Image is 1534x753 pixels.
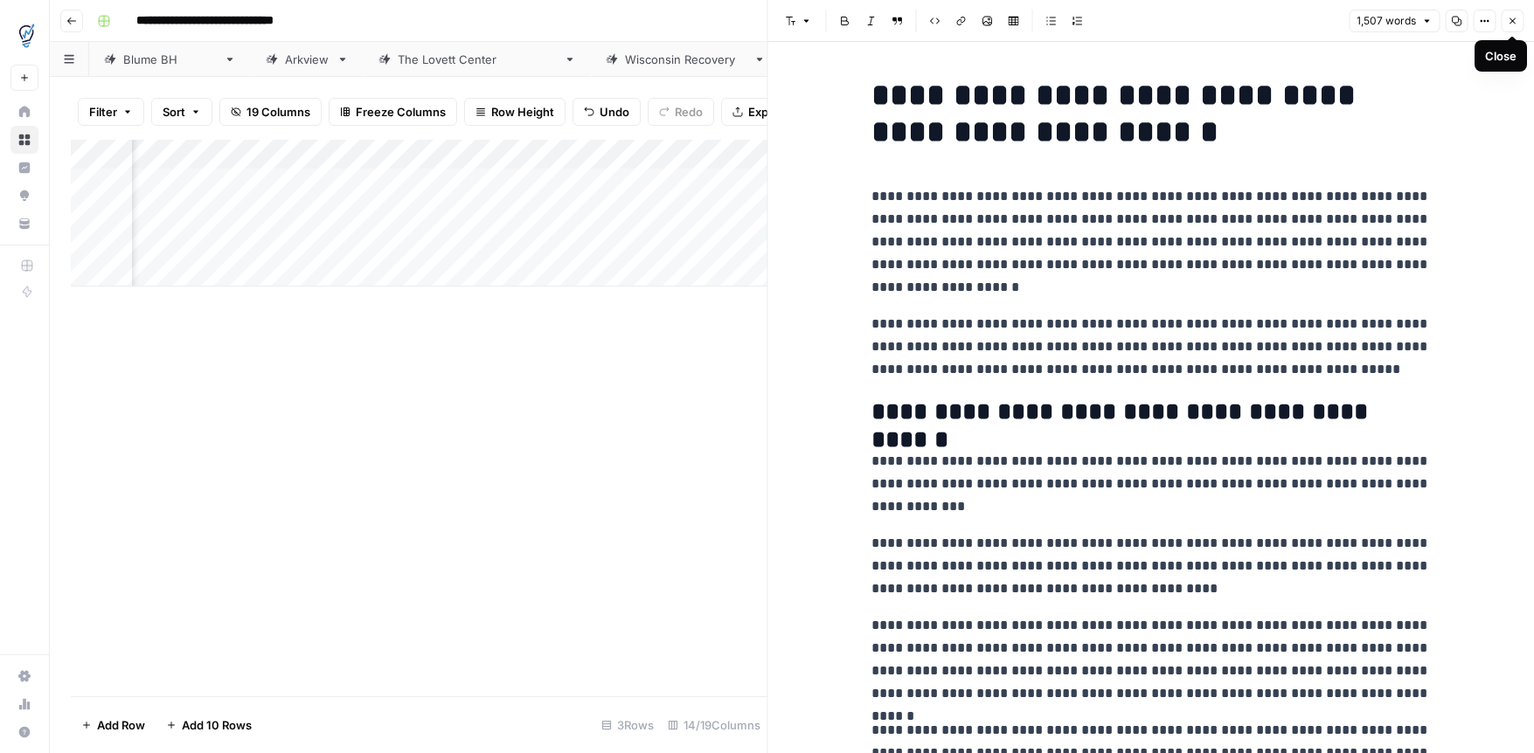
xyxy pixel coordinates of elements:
[364,42,591,77] a: The [PERSON_NAME] Center
[71,711,156,739] button: Add Row
[10,662,38,690] a: Settings
[219,98,322,126] button: 19 Columns
[10,154,38,182] a: Insights
[721,98,822,126] button: Export CSV
[356,103,446,121] span: Freeze Columns
[1357,13,1416,29] span: 1,507 words
[246,103,310,121] span: 19 Columns
[10,14,38,58] button: Workspace: TDI Content Team
[464,98,566,126] button: Row Height
[10,126,38,154] a: Browse
[329,98,457,126] button: Freeze Columns
[10,690,38,718] a: Usage
[748,103,810,121] span: Export CSV
[591,42,781,77] a: [US_STATE] Recovery
[625,51,746,68] div: [US_STATE] Recovery
[97,716,145,734] span: Add Row
[1349,10,1440,32] button: 1,507 words
[675,103,703,121] span: Redo
[163,103,185,121] span: Sort
[285,51,330,68] div: Arkview
[661,711,767,739] div: 14/19 Columns
[1485,47,1517,65] div: Close
[182,716,252,734] span: Add 10 Rows
[573,98,641,126] button: Undo
[10,98,38,126] a: Home
[491,103,554,121] span: Row Height
[600,103,629,121] span: Undo
[78,98,144,126] button: Filter
[398,51,557,68] div: The [PERSON_NAME] Center
[10,20,42,52] img: TDI Content Team Logo
[10,182,38,210] a: Opportunities
[594,711,661,739] div: 3 Rows
[10,718,38,746] button: Help + Support
[89,103,117,121] span: Filter
[156,711,262,739] button: Add 10 Rows
[251,42,364,77] a: Arkview
[10,210,38,238] a: Your Data
[648,98,714,126] button: Redo
[151,98,212,126] button: Sort
[123,51,217,68] div: [PERSON_NAME]
[89,42,251,77] a: [PERSON_NAME]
